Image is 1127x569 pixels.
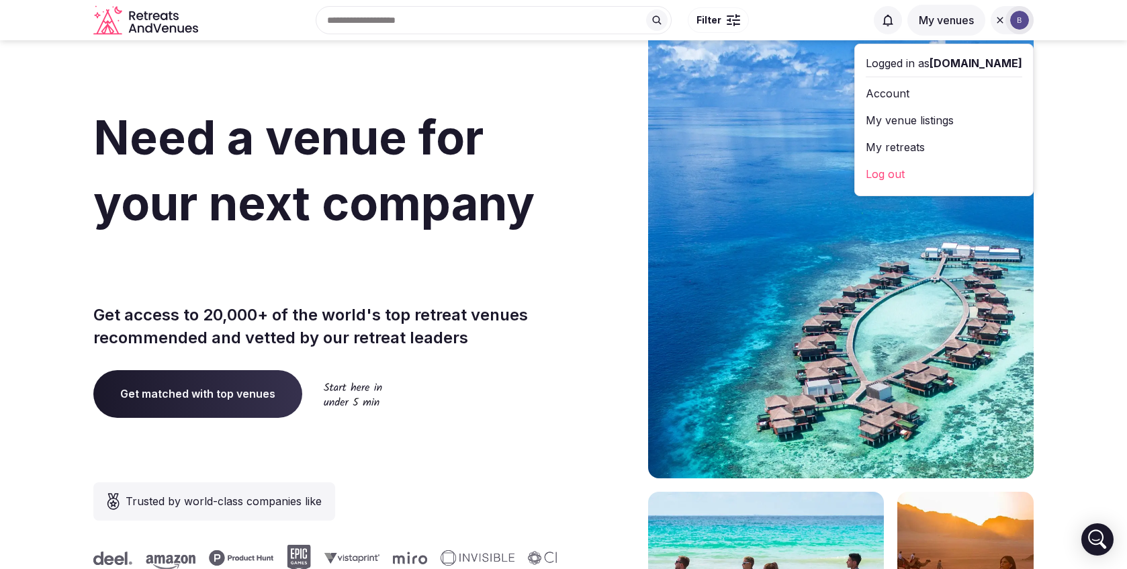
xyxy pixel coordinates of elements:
a: Get matched with top venues [93,370,302,417]
button: My venues [907,5,985,36]
div: Open Intercom Messenger [1081,523,1114,556]
svg: Deel company logo [91,552,130,565]
div: Logged in as [866,55,1022,71]
a: My venues [907,13,985,27]
img: blisswood.net [1010,11,1029,30]
button: Filter [688,7,749,33]
span: Filter [696,13,721,27]
a: Visit the homepage [93,5,201,36]
a: My retreats [866,136,1022,158]
span: [DOMAIN_NAME] [930,56,1022,70]
p: Get access to 20,000+ of the world's top retreat venues recommended and vetted by our retreat lea... [93,304,558,349]
a: Log out [866,163,1022,185]
span: Trusted by world-class companies like [126,493,322,509]
img: Start here in under 5 min [324,382,382,406]
svg: Retreats and Venues company logo [93,5,201,36]
svg: Vistaprint company logo [322,552,377,564]
svg: Miro company logo [390,552,424,564]
a: My venue listings [866,110,1022,131]
a: Account [866,83,1022,104]
span: Need a venue for your next company [93,109,535,232]
svg: Invisible company logo [438,550,512,566]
